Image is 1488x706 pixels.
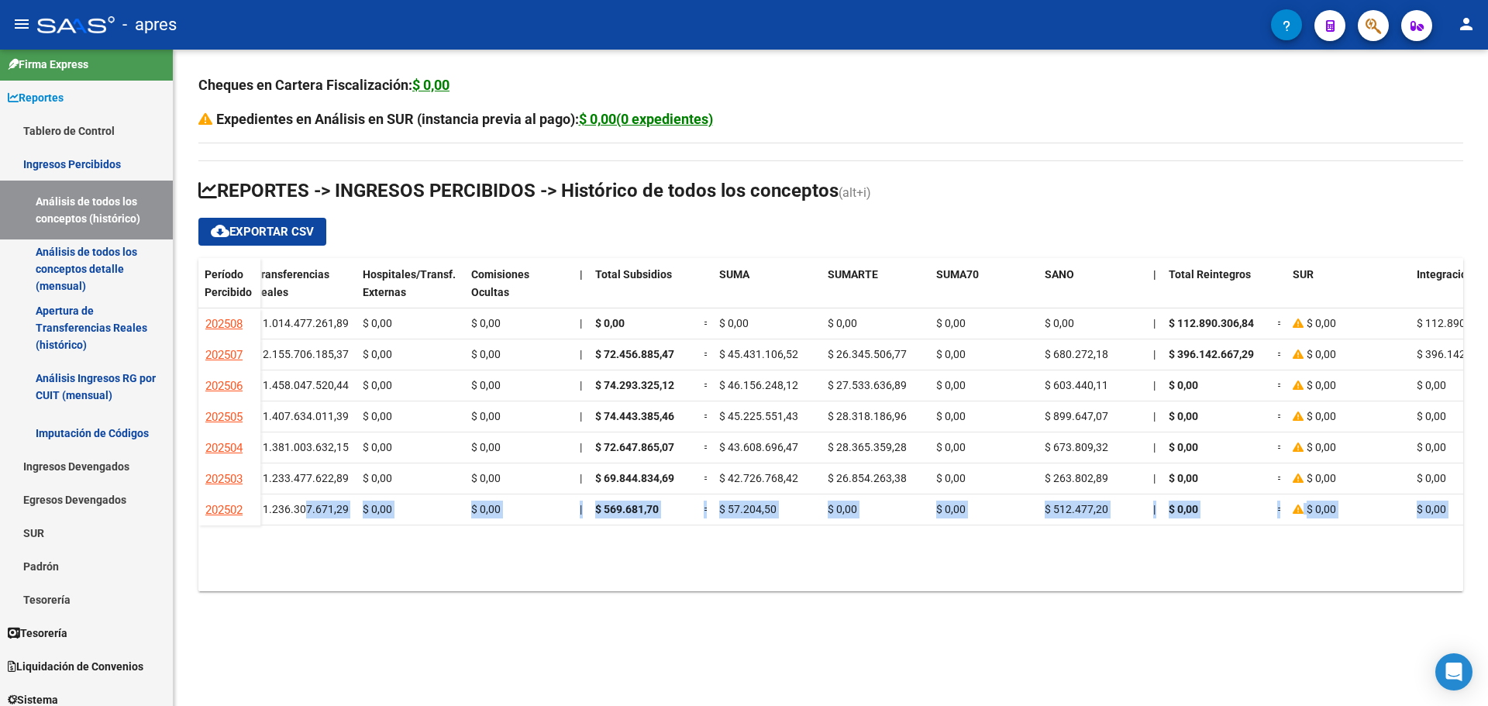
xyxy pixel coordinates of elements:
button: Exportar CSV [198,218,326,246]
span: $ 0,00 [936,441,966,453]
span: | [1153,317,1156,329]
span: = [1277,410,1283,422]
span: $ 0,00 [1307,410,1336,422]
span: | [1153,441,1156,453]
span: $ 2.155.706.185,37 [254,348,349,360]
span: $ 43.608.696,47 [719,441,798,453]
span: | [1153,268,1156,281]
span: $ 28.365.359,28 [828,441,907,453]
datatable-header-cell: SUMARTE [821,258,930,323]
span: $ 0,00 [1417,503,1446,515]
span: | [580,441,582,453]
span: Período Percibido [205,268,252,298]
span: $ 0,00 [828,503,857,515]
span: Comisiones Ocultas [471,268,529,298]
span: $ 1.014.477.261,89 [254,317,349,329]
span: $ 45.225.551,43 [719,410,798,422]
span: $ 0,00 [719,317,749,329]
span: - apres [122,8,177,42]
span: $ 0,00 [1417,472,1446,484]
span: $ 1.407.634.011,39 [254,410,349,422]
span: SUMA70 [936,268,979,281]
span: $ 0,00 [1307,348,1336,360]
span: | [1153,472,1156,484]
span: $ 0,00 [936,317,966,329]
span: (alt+i) [839,185,871,200]
span: $ 0,00 [363,472,392,484]
span: $ 0,00 [471,472,501,484]
span: SANO [1045,268,1074,281]
span: = [704,317,710,329]
span: $ 1.458.047.520,44 [254,379,349,391]
span: = [1277,472,1283,484]
datatable-header-cell: Comisiones Ocultas [465,258,573,323]
span: $ 0,00 [936,379,966,391]
div: $ 0,00(0 expedientes) [579,108,713,130]
span: $ 0,00 [1045,317,1074,329]
span: | [580,472,582,484]
mat-icon: menu [12,15,31,33]
span: $ 0,00 [363,348,392,360]
span: $ 0,00 [936,348,966,360]
strong: Expedientes en Análisis en SUR (instancia previa al pago): [216,111,713,127]
span: $ 0,00 [1417,441,1446,453]
span: 202507 [205,348,243,362]
span: 202508 [205,317,243,331]
span: $ 0,00 [1307,441,1336,453]
span: | [1153,379,1156,391]
span: = [704,379,710,391]
span: | [580,348,582,360]
span: | [580,410,582,422]
datatable-header-cell: Total Reintegros [1162,258,1271,323]
span: | [1153,348,1156,360]
datatable-header-cell: SUMA [713,258,821,323]
span: $ 74.293.325,12 [595,379,674,391]
span: = [1277,317,1283,329]
span: $ 28.318.186,96 [828,410,907,422]
div: $ 0,00 [412,74,449,96]
span: $ 45.431.106,52 [719,348,798,360]
span: SUMARTE [828,268,878,281]
span: $ 0,00 [1307,472,1336,484]
span: $ 263.802,89 [1045,472,1108,484]
span: | [580,268,583,281]
span: $ 0,00 [1307,379,1336,391]
span: $ 603.440,11 [1045,379,1108,391]
datatable-header-cell: Transferencias Reales [248,258,356,323]
span: $ 0,00 [363,317,392,329]
span: Hospitales/Transf. Externas [363,268,456,298]
span: = [1277,503,1283,515]
span: Integración [1417,268,1473,281]
span: $ 680.272,18 [1045,348,1108,360]
span: = [704,503,710,515]
span: $ 569.681,70 [595,503,659,515]
span: Firma Express [8,56,88,73]
span: REPORTES -> INGRESOS PERCIBIDOS -> Histórico de todos los conceptos [198,180,839,201]
span: $ 0,00 [936,410,966,422]
span: | [580,503,582,515]
span: $ 72.647.865,07 [595,441,674,453]
span: $ 0,00 [1169,503,1198,515]
span: $ 112.890.306,84 [1169,317,1254,329]
span: $ 0,00 [471,410,501,422]
span: Exportar CSV [211,225,314,239]
span: 202503 [205,472,243,486]
span: $ 0,00 [471,348,501,360]
span: = [1277,379,1283,391]
span: $ 57.204,50 [719,503,777,515]
span: = [704,441,710,453]
span: $ 26.854.263,38 [828,472,907,484]
span: $ 0,00 [1169,441,1198,453]
div: Open Intercom Messenger [1435,653,1472,691]
datatable-header-cell: | [1147,258,1162,323]
span: = [1277,348,1283,360]
span: $ 0,00 [363,410,392,422]
span: $ 42.726.768,42 [719,472,798,484]
span: $ 0,00 [1417,410,1446,422]
span: $ 673.809,32 [1045,441,1108,453]
datatable-header-cell: Hospitales/Transf. Externas [356,258,465,323]
span: $ 1.381.003.632,15 [254,441,349,453]
datatable-header-cell: SUMA70 [930,258,1038,323]
strong: Cheques en Cartera Fiscalización: [198,77,449,93]
span: Reportes [8,89,64,106]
